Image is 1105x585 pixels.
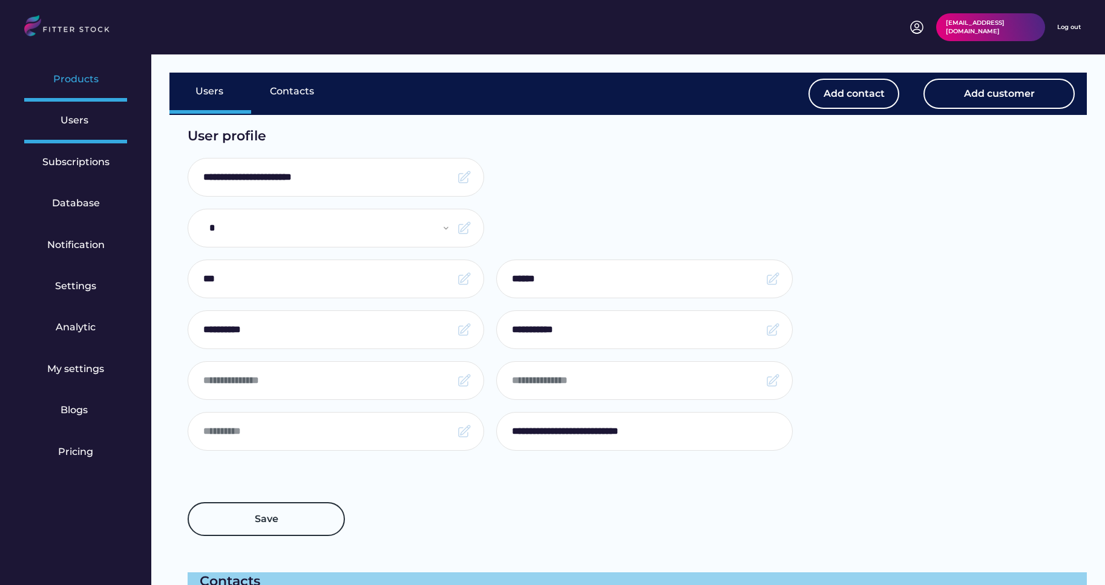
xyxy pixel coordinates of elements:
[766,322,780,337] img: Frame.svg
[42,155,110,169] div: Subscriptions
[53,73,99,86] div: Products
[270,85,314,98] div: Contacts
[56,321,96,334] div: Analytic
[1035,482,1096,538] iframe: chat widget
[923,79,1075,109] button: Add customer
[766,272,780,286] img: Frame.svg
[910,20,924,34] img: profile-circle.svg
[24,15,120,40] img: LOGO.svg
[47,238,105,252] div: Notification
[47,362,104,376] div: My settings
[457,221,471,235] img: Frame.svg
[188,127,966,146] div: User profile
[58,445,93,459] div: Pricing
[457,373,471,388] img: Frame.svg
[766,373,780,388] img: Frame.svg
[457,272,471,286] img: Frame.svg
[61,404,91,417] div: Blogs
[946,19,1035,36] div: [EMAIL_ADDRESS][DOMAIN_NAME]
[1057,23,1081,31] div: Log out
[188,502,345,536] button: Save
[55,279,96,293] div: Settings
[457,170,471,185] img: Frame.svg
[61,114,91,127] div: Users
[52,197,100,210] div: Database
[457,322,471,337] img: Frame.svg
[457,424,471,439] img: Frame.svg
[808,79,899,109] button: Add contact
[1054,537,1093,573] iframe: chat widget
[195,85,226,98] div: Users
